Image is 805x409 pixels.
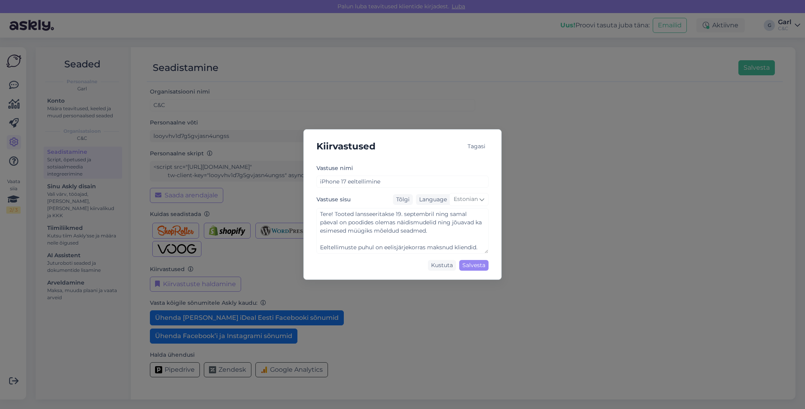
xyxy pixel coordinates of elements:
[316,164,353,172] label: Vastuse nimi
[316,139,376,154] h5: Kiirvastused
[316,176,489,188] input: Lisa vastuse nimi
[416,195,447,204] div: Language
[464,141,489,152] div: Tagasi
[459,260,489,271] div: Salvesta
[428,260,456,271] div: Kustuta
[454,195,478,204] span: Estonian
[316,195,351,204] label: Vastuse sisu
[393,194,413,205] div: Tõlgi
[316,208,489,254] textarea: Tere! Tooted lansseeritakse 19. septembril ning samal päeval on poodides olemas näidismudelid nin...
